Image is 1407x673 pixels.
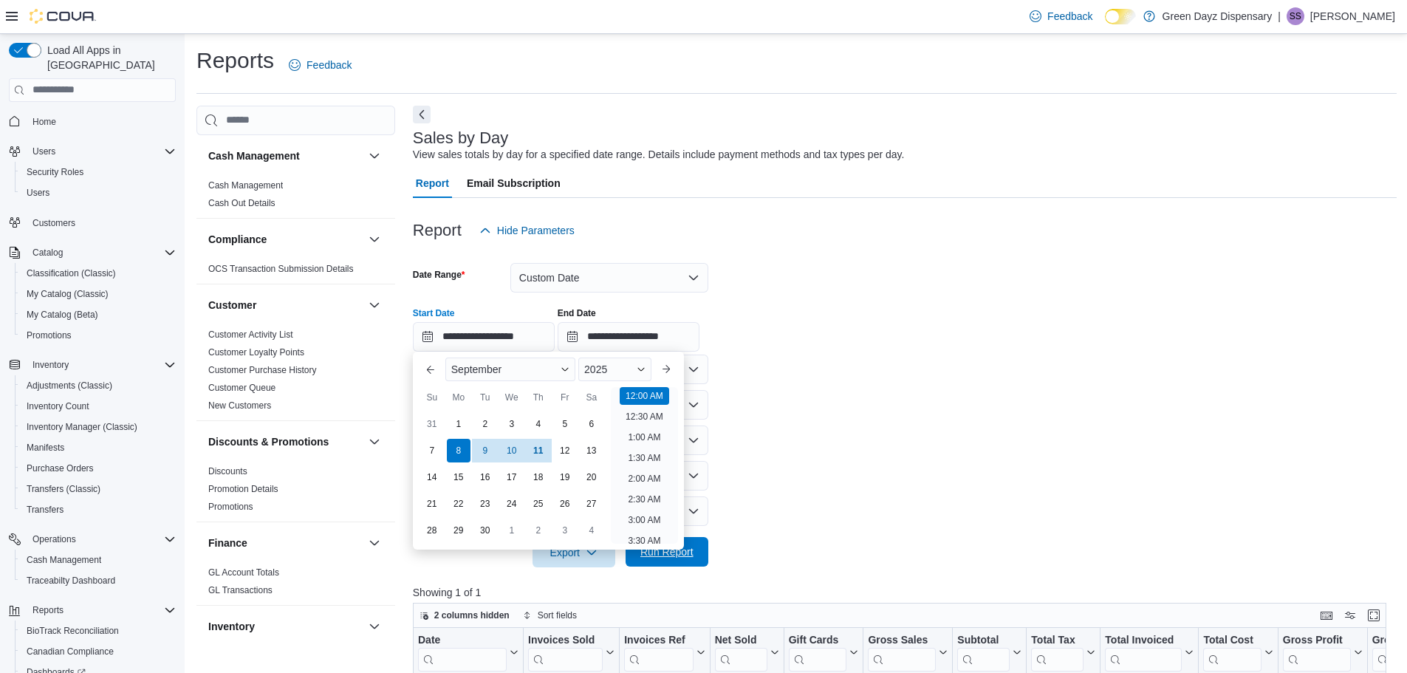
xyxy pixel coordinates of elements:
[622,449,666,467] li: 1:30 AM
[21,285,176,303] span: My Catalog (Classic)
[714,633,767,647] div: Net Sold
[366,534,383,552] button: Finance
[788,633,858,671] button: Gift Cards
[21,460,176,477] span: Purchase Orders
[27,462,94,474] span: Purchase Orders
[418,633,507,647] div: Date
[447,439,470,462] div: day-8
[32,146,55,157] span: Users
[21,285,114,303] a: My Catalog (Classic)
[208,148,300,163] h3: Cash Management
[413,222,462,239] h3: Report
[307,58,352,72] span: Feedback
[445,358,575,381] div: Button. Open the month selector. September is currently selected.
[447,412,470,436] div: day-1
[3,355,182,375] button: Inventory
[21,551,176,569] span: Cash Management
[3,529,182,550] button: Operations
[21,397,95,415] a: Inventory Count
[434,609,510,621] span: 2 columns hidden
[580,519,603,542] div: day-4
[868,633,936,647] div: Gross Sales
[611,387,678,544] ul: Time
[413,585,1397,600] p: Showing 1 of 1
[208,619,255,634] h3: Inventory
[500,386,524,409] div: We
[21,643,120,660] a: Canadian Compliance
[208,383,275,393] a: Customer Queue
[500,492,524,516] div: day-24
[1283,633,1351,671] div: Gross Profit
[447,519,470,542] div: day-29
[1310,7,1395,25] p: [PERSON_NAME]
[27,601,176,619] span: Reports
[622,470,666,488] li: 2:00 AM
[27,213,176,232] span: Customers
[447,492,470,516] div: day-22
[714,633,778,671] button: Net Sold
[27,601,69,619] button: Reports
[473,465,497,489] div: day-16
[1283,633,1363,671] button: Gross Profit
[208,483,278,495] span: Promotion Details
[27,625,119,637] span: BioTrack Reconciliation
[21,264,176,282] span: Classification (Classic)
[420,386,444,409] div: Su
[21,480,176,498] span: Transfers (Classic)
[527,465,550,489] div: day-18
[414,607,516,624] button: 2 columns hidden
[208,298,256,312] h3: Customer
[620,387,669,405] li: 12:00 AM
[208,536,247,550] h3: Finance
[15,396,182,417] button: Inventory Count
[413,129,509,147] h3: Sales by Day
[21,551,107,569] a: Cash Management
[208,264,354,274] a: OCS Transaction Submission Details
[27,244,69,262] button: Catalog
[527,386,550,409] div: Th
[15,325,182,346] button: Promotions
[27,575,115,587] span: Traceabilty Dashboard
[15,162,182,182] button: Security Roles
[1105,633,1182,671] div: Total Invoiced
[208,536,363,550] button: Finance
[553,492,577,516] div: day-26
[957,633,1010,671] div: Subtotal
[21,377,118,394] a: Adjustments (Classic)
[208,502,253,512] a: Promotions
[27,400,89,412] span: Inventory Count
[15,284,182,304] button: My Catalog (Classic)
[1031,633,1095,671] button: Total Tax
[1047,9,1092,24] span: Feedback
[196,564,395,605] div: Finance
[413,307,455,319] label: Start Date
[553,386,577,409] div: Fr
[208,180,283,191] a: Cash Management
[533,538,615,567] button: Export
[208,567,279,578] span: GL Account Totals
[27,309,98,321] span: My Catalog (Beta)
[584,363,607,375] span: 2025
[21,622,125,640] a: BioTrack Reconciliation
[640,544,694,559] span: Run Report
[196,177,395,218] div: Cash Management
[413,106,431,123] button: Next
[208,466,247,476] a: Discounts
[27,380,112,392] span: Adjustments (Classic)
[366,230,383,248] button: Compliance
[553,412,577,436] div: day-5
[419,411,605,544] div: September, 2025
[208,584,273,596] span: GL Transactions
[473,412,497,436] div: day-2
[21,397,176,415] span: Inventory Count
[1031,633,1084,671] div: Total Tax
[208,347,304,358] a: Customer Loyalty Points
[21,460,100,477] a: Purchase Orders
[527,412,550,436] div: day-4
[21,439,70,457] a: Manifests
[413,322,555,352] input: Press the down key to enter a popover containing a calendar. Press the escape key to close the po...
[1031,633,1084,647] div: Total Tax
[21,327,176,344] span: Promotions
[714,633,767,671] div: Net Sold
[21,439,176,457] span: Manifests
